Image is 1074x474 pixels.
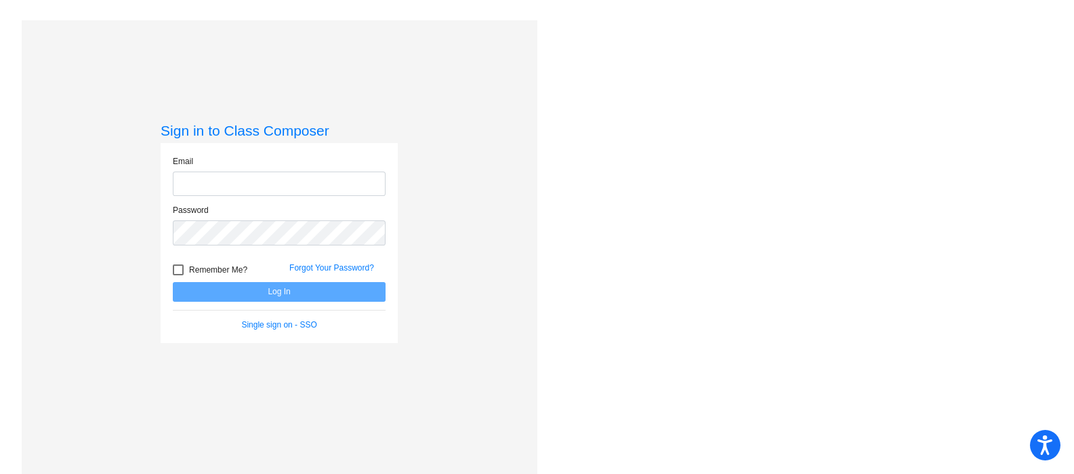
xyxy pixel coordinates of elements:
label: Password [173,204,209,216]
h3: Sign in to Class Composer [161,122,398,139]
a: Forgot Your Password? [289,263,374,273]
button: Log In [173,282,386,302]
span: Remember Me? [189,262,247,278]
label: Email [173,155,193,167]
a: Single sign on - SSO [241,320,316,330]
